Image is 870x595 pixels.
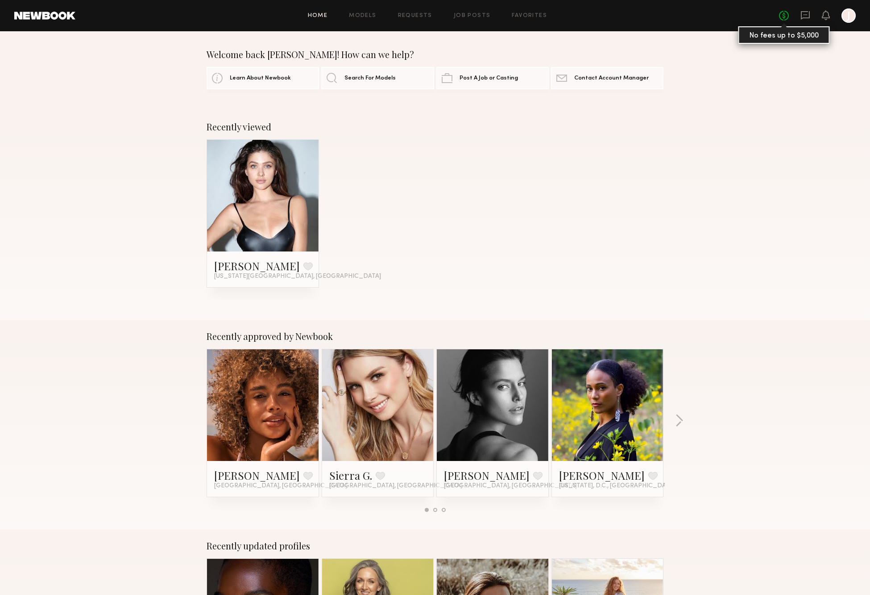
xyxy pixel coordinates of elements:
span: Search For Models [344,75,396,81]
a: Requests [398,13,432,19]
span: [US_STATE][GEOGRAPHIC_DATA], [GEOGRAPHIC_DATA] [214,273,381,280]
a: Models [349,13,376,19]
span: Learn About Newbook [230,75,291,81]
div: No fees up to $5,000 [738,26,830,44]
a: [PERSON_NAME] [214,468,300,482]
a: Favorites [512,13,547,19]
div: Recently updated profiles [207,541,663,551]
span: [GEOGRAPHIC_DATA], [GEOGRAPHIC_DATA] [214,482,347,490]
span: [GEOGRAPHIC_DATA], [GEOGRAPHIC_DATA] [444,482,577,490]
a: Home [308,13,328,19]
a: Learn About Newbook [207,67,319,89]
span: [GEOGRAPHIC_DATA], [GEOGRAPHIC_DATA] [329,482,462,490]
a: Sierra G. [329,468,372,482]
a: Post A Job or Casting [436,67,549,89]
div: Welcome back [PERSON_NAME]! How can we help? [207,49,663,60]
a: [PERSON_NAME] [214,259,300,273]
a: Contact Account Manager [551,67,663,89]
a: Search For Models [321,67,434,89]
div: Recently viewed [207,122,663,132]
div: Recently approved by Newbook [207,331,663,342]
a: Job Posts [454,13,491,19]
a: [PERSON_NAME] [444,468,530,482]
a: [PERSON_NAME] [559,468,645,482]
span: Post A Job or Casting [460,75,518,81]
span: [US_STATE], D.C., [GEOGRAPHIC_DATA] [559,482,675,490]
a: J [841,8,856,23]
span: Contact Account Manager [574,75,649,81]
a: No fees up to $5,000 [779,11,789,21]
